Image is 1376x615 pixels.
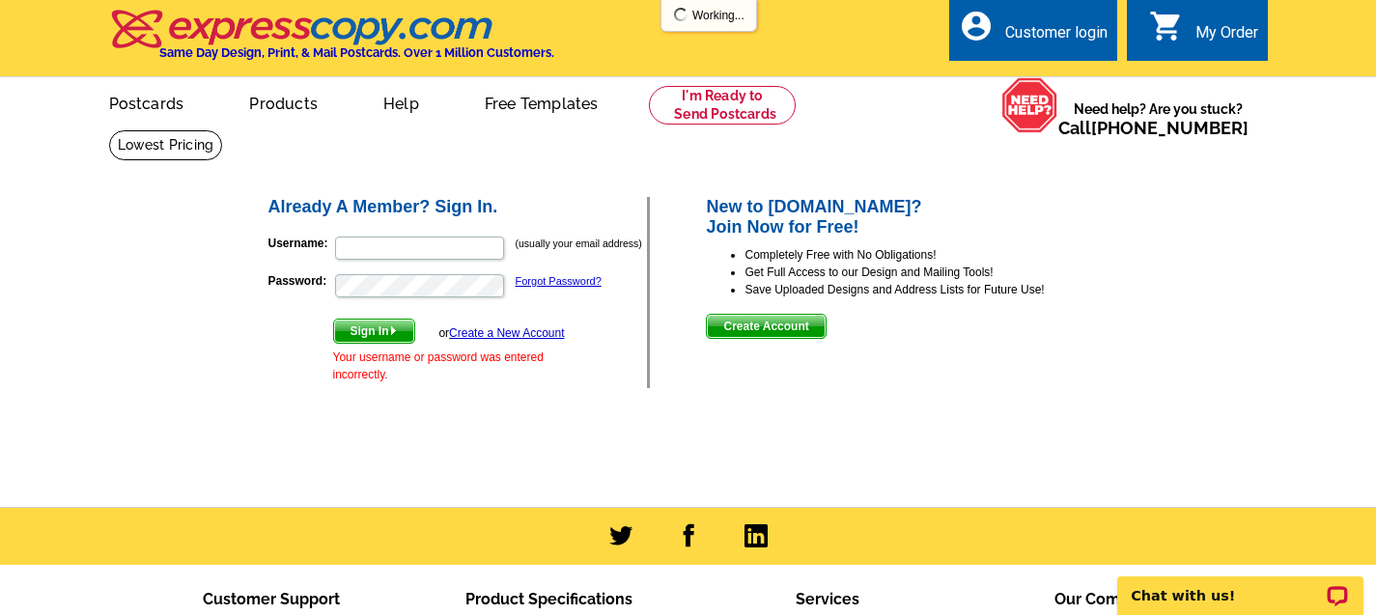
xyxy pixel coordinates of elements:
a: shopping_cart My Order [1149,21,1258,45]
a: account_circle Customer login [959,21,1108,45]
i: shopping_cart [1149,9,1184,43]
span: Our Company [1054,590,1157,608]
a: Same Day Design, Print, & Mail Postcards. Over 1 Million Customers. [109,23,554,60]
img: help [1001,77,1058,133]
span: Create Account [707,315,825,338]
h4: Same Day Design, Print, & Mail Postcards. Over 1 Million Customers. [159,45,554,60]
a: Postcards [78,79,215,125]
i: account_circle [959,9,994,43]
li: Save Uploaded Designs and Address Lists for Future Use! [744,281,1110,298]
label: Username: [268,235,333,252]
div: Customer login [1005,23,1108,51]
button: Sign In [333,319,415,344]
li: Get Full Access to our Design and Mailing Tools! [744,264,1110,281]
div: My Order [1195,23,1258,51]
span: Customer Support [203,590,340,608]
a: Products [218,79,349,125]
a: [PHONE_NUMBER] [1091,118,1249,138]
span: Product Specifications [465,590,632,608]
li: Completely Free with No Obligations! [744,246,1110,264]
span: Need help? Are you stuck? [1058,99,1258,138]
a: Create a New Account [449,326,564,340]
a: Forgot Password? [516,275,602,287]
iframe: LiveChat chat widget [1105,554,1376,615]
div: Your username or password was entered incorrectly. [333,349,565,383]
a: Help [352,79,450,125]
small: (usually your email address) [516,238,642,249]
label: Password: [268,272,333,290]
span: Services [796,590,859,608]
a: Free Templates [454,79,630,125]
h2: New to [DOMAIN_NAME]? Join Now for Free! [706,197,1110,238]
img: button-next-arrow-white.png [389,326,398,335]
button: Create Account [706,314,826,339]
div: or [438,324,564,342]
span: Sign In [334,320,414,343]
span: Call [1058,118,1249,138]
h2: Already A Member? Sign In. [268,197,648,218]
img: loading... [673,7,688,22]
